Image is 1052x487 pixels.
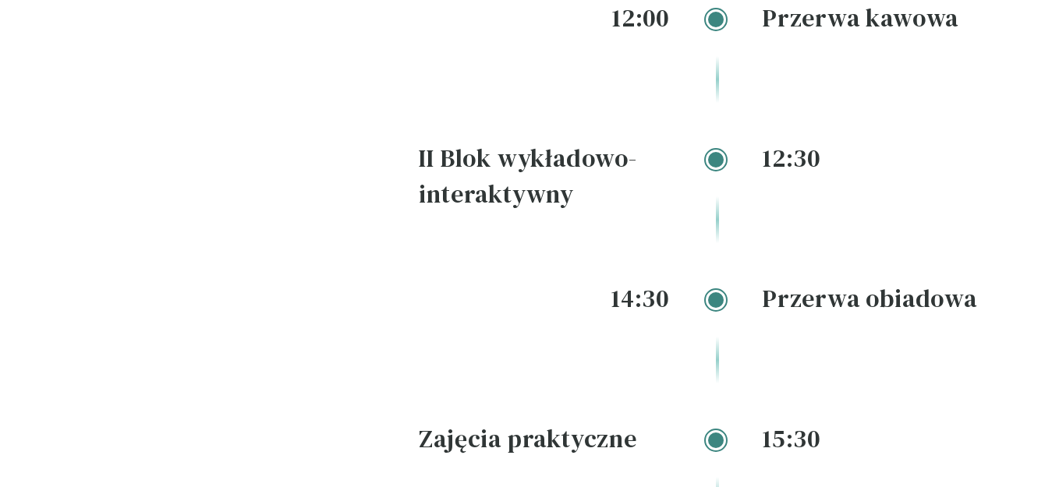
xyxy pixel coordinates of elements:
[763,281,1013,323] h4: Przerwa obiadowa
[763,421,1013,457] h4: 15:30
[419,421,669,463] h4: Zajęcia praktyczne
[763,140,1013,176] h4: 12:30
[419,140,669,218] h4: II Blok wykładowo-interaktywny
[419,281,669,316] h4: 14:30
